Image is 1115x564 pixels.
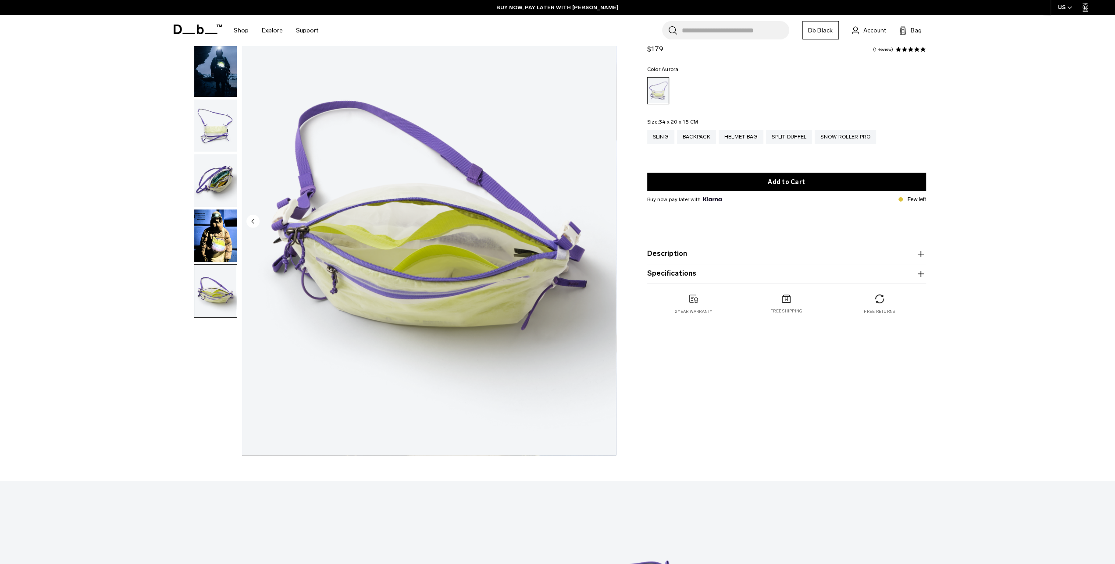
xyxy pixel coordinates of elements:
span: Account [863,26,886,35]
img: Weigh Lighter Sling 10L Aurora [194,209,237,262]
a: BUY NOW, PAY LATER WITH [PERSON_NAME] [496,4,619,11]
a: Split Duffel [766,130,812,144]
img: Weigh_Lighter_Sling_10L_4.png [194,265,237,317]
button: Add to Cart [647,173,926,191]
p: Few left [907,195,926,203]
img: {"height" => 20, "alt" => "Klarna"} [703,197,722,201]
button: Weigh_Lighter_Sling_10L_4.png [194,264,237,318]
a: Account [852,25,886,35]
button: Specifications [647,269,926,279]
a: Shop [234,15,249,46]
a: Aurora [647,77,669,104]
p: Free returns [864,309,895,315]
span: Buy now pay later with [647,195,722,203]
a: Sling [647,130,674,144]
button: Weigh_Lighter_Sling_10L_2.png [194,99,237,153]
p: Free shipping [770,308,802,314]
legend: Color: [647,67,679,72]
p: 2 year warranty [675,309,712,315]
a: Backpack [677,130,716,144]
a: Db Black [802,21,839,39]
a: Explore [262,15,283,46]
a: Support [296,15,318,46]
button: Weigh Lighter Sling 10L Aurora [194,209,237,262]
a: 1 reviews [873,47,893,52]
legend: Size: [647,119,698,124]
button: Description [647,249,926,259]
span: Bag [911,26,922,35]
button: Bag [899,25,922,35]
img: Weigh_Lighter_Sling_10L_2.png [194,99,237,152]
a: Snow Roller Pro [815,130,876,144]
img: Weigh_Lighter_Sling_10L_3.png [194,154,237,207]
button: Previous slide [246,214,260,229]
span: Aurora [662,66,679,72]
nav: Main Navigation [227,15,325,46]
span: 34 x 20 x 15 CM [659,119,698,125]
img: Weigh_Lighter_Sling_10L_Lifestyle.png [194,44,237,97]
span: $179 [647,45,663,53]
a: Helmet Bag [719,130,764,144]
